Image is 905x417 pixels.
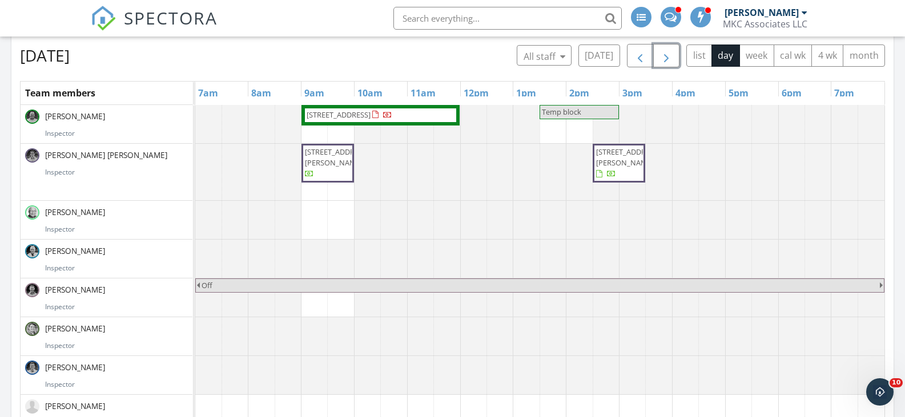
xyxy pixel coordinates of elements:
div: MKC Associates LLC [723,18,807,30]
div: Inspector [45,302,188,312]
button: day [711,44,740,67]
button: All staff [517,45,572,66]
button: 4 wk [811,44,843,67]
span: 10 [890,378,903,387]
iframe: Intercom live chat [866,378,894,406]
button: Previous day [627,44,654,67]
div: Inspector [45,224,188,234]
button: Next day [653,44,680,67]
a: 11am [408,84,439,102]
div: Inspector [45,379,188,390]
button: [DATE] [578,44,620,67]
span: [STREET_ADDRESS][PERSON_NAME] [596,147,660,168]
span: [STREET_ADDRESS][PERSON_NAME] [305,147,369,168]
button: list [686,44,712,67]
img: The Best Home Inspection Software - Spectora [91,6,116,31]
a: 7pm [831,84,857,102]
img: morgan_head_bw.jpg [25,361,39,375]
img: default-user-f0147aede5fd5fa78ca7ade42f37bd4542148d508eef1c3d3ea960f66861d68b.jpg [25,399,39,414]
span: [STREET_ADDRESS] [307,110,371,120]
img: tom_head_bw.jpg [25,110,39,124]
a: 4pm [673,84,698,102]
span: [PERSON_NAME] [43,111,107,122]
span: [PERSON_NAME] [43,323,107,334]
span: Off [202,280,212,290]
a: 8am [248,84,274,102]
img: jack_head_bw.jpg [25,283,39,297]
a: 2pm [566,84,592,102]
a: 1pm [513,84,539,102]
span: [PERSON_NAME] [43,207,107,218]
div: Inspector [45,128,188,139]
span: [PERSON_NAME] [43,362,107,373]
div: [PERSON_NAME] [725,7,799,18]
a: 3pm [620,84,645,102]
button: cal wk [774,44,813,67]
input: Search everything... [393,7,622,30]
img: patrick_geddes_home_inspector.jpg [25,322,39,336]
a: 12pm [461,84,492,102]
img: jack_mason_home_inspector.jpg [25,205,39,220]
img: miner_head_bw.jpg [25,148,39,163]
button: month [843,44,885,67]
span: Team members [25,87,95,99]
button: week [739,44,774,67]
div: Inspector [45,167,188,177]
a: 7am [195,84,221,102]
span: [PERSON_NAME] [PERSON_NAME] [43,149,170,161]
a: 6pm [779,84,805,102]
span: [PERSON_NAME] [43,284,107,295]
a: SPECTORA [91,15,218,39]
a: 9am [301,84,327,102]
span: SPECTORA [124,6,218,30]
div: All staff [524,50,565,63]
a: 5pm [726,84,751,102]
span: [PERSON_NAME] [43,245,107,257]
h2: [DATE] [20,44,70,67]
a: 10am [355,84,385,102]
span: Temp block [542,107,581,117]
img: rob_head_bw.jpg [25,244,39,258]
span: [PERSON_NAME] [43,400,107,412]
div: Inspector [45,341,188,351]
div: Inspector [45,263,188,273]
